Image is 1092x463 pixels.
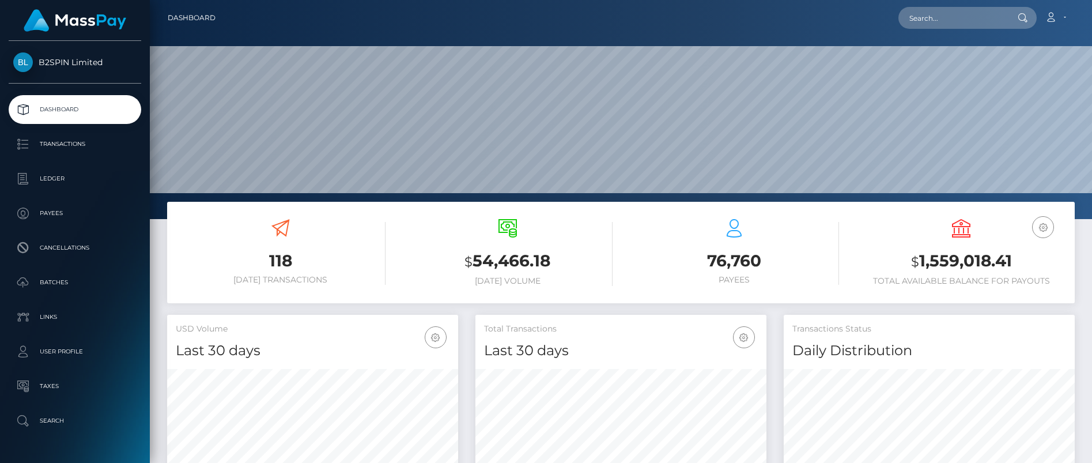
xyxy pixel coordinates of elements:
[898,7,1007,29] input: Search...
[13,101,137,118] p: Dashboard
[9,57,141,67] span: B2SPIN Limited
[13,170,137,187] p: Ledger
[13,205,137,222] p: Payees
[176,275,386,285] h6: [DATE] Transactions
[630,275,840,285] h6: Payees
[911,254,919,270] small: $
[13,239,137,257] p: Cancellations
[403,276,613,286] h6: [DATE] Volume
[13,274,137,291] p: Batches
[168,6,216,30] a: Dashboard
[9,337,141,366] a: User Profile
[176,341,449,361] h4: Last 30 days
[464,254,473,270] small: $
[9,199,141,228] a: Payees
[176,250,386,272] h3: 118
[9,234,141,262] a: Cancellations
[13,343,137,360] p: User Profile
[13,135,137,153] p: Transactions
[24,9,126,32] img: MassPay Logo
[403,250,613,273] h3: 54,466.18
[13,378,137,395] p: Taxes
[484,341,758,361] h4: Last 30 days
[9,372,141,401] a: Taxes
[9,95,141,124] a: Dashboard
[856,250,1066,273] h3: 1,559,018.41
[9,268,141,297] a: Batches
[13,412,137,430] p: Search
[9,406,141,435] a: Search
[792,323,1066,335] h5: Transactions Status
[9,303,141,332] a: Links
[484,323,758,335] h5: Total Transactions
[176,323,449,335] h5: USD Volume
[13,52,33,72] img: B2SPIN Limited
[792,341,1066,361] h4: Daily Distribution
[9,164,141,193] a: Ledger
[856,276,1066,286] h6: Total Available Balance for Payouts
[630,250,840,272] h3: 76,760
[9,130,141,159] a: Transactions
[13,308,137,326] p: Links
